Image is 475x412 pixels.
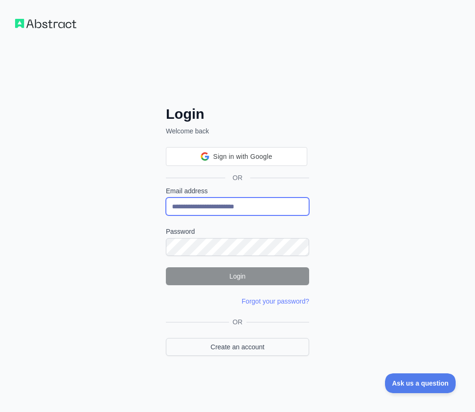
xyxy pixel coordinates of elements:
[385,373,456,393] iframe: Toggle Customer Support
[225,173,250,182] span: OR
[213,152,272,162] span: Sign in with Google
[166,126,309,136] p: Welcome back
[166,186,309,196] label: Email address
[242,297,309,305] a: Forgot your password?
[15,19,76,28] img: Workflow
[166,267,309,285] button: Login
[166,338,309,356] a: Create an account
[166,106,309,123] h2: Login
[166,147,307,166] div: Sign in with Google
[166,227,309,236] label: Password
[229,317,246,327] span: OR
